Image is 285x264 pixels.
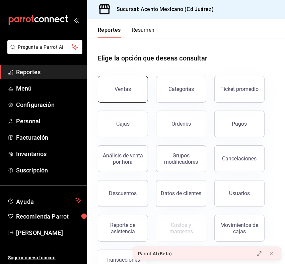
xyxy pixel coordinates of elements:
[138,250,172,257] div: Parrot AI (Beta)
[168,86,194,92] div: Categorías
[156,180,206,207] button: Datos de clientes
[16,84,81,93] span: Menú
[98,145,148,172] button: Análisis de venta por hora
[102,222,144,235] div: Reporte de asistencia
[214,76,265,103] button: Ticket promedio
[111,5,214,13] h3: Sucursal: Acento Mexicano (Cd Juárez)
[219,222,260,235] div: Movimientos de cajas
[98,180,148,207] button: Descuentos
[16,100,81,109] span: Configuración
[98,215,148,242] button: Reporte de asistencia
[16,212,81,221] span: Recomienda Parrot
[8,254,81,261] span: Sugerir nueva función
[98,76,148,103] button: Ventas
[229,190,250,196] div: Usuarios
[222,155,257,162] div: Cancelaciones
[214,180,265,207] button: Usuarios
[98,27,121,38] button: Reportes
[156,76,206,103] button: Categorías
[115,86,131,92] div: Ventas
[214,145,265,172] button: Cancelaciones
[156,145,206,172] button: Grupos modificadores
[171,121,191,127] div: Órdenes
[16,133,81,142] span: Facturación
[156,111,206,137] button: Órdenes
[98,27,155,38] div: navigation tabs
[220,86,259,92] div: Ticket promedio
[16,149,81,158] span: Inventarios
[7,40,82,54] button: Pregunta a Parrot AI
[116,120,130,128] div: Cajas
[16,117,81,126] span: Personal
[5,48,82,55] a: Pregunta a Parrot AI
[160,222,202,235] div: Costos y márgenes
[102,152,144,165] div: Análisis de venta por hora
[74,17,79,23] button: open_drawer_menu
[16,68,81,77] span: Reportes
[109,190,137,196] div: Descuentos
[132,27,155,38] button: Resumen
[98,53,208,63] h1: Elige la opción que deseas consultar
[98,111,148,137] a: Cajas
[156,215,206,242] button: Contrata inventarios para ver este reporte
[16,196,73,205] span: Ayuda
[160,152,202,165] div: Grupos modificadores
[161,190,202,196] div: Datos de clientes
[232,121,247,127] div: Pagos
[16,228,81,237] span: [PERSON_NAME]
[18,44,72,51] span: Pregunta a Parrot AI
[16,166,81,175] span: Suscripción
[214,215,265,242] button: Movimientos de cajas
[214,111,265,137] button: Pagos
